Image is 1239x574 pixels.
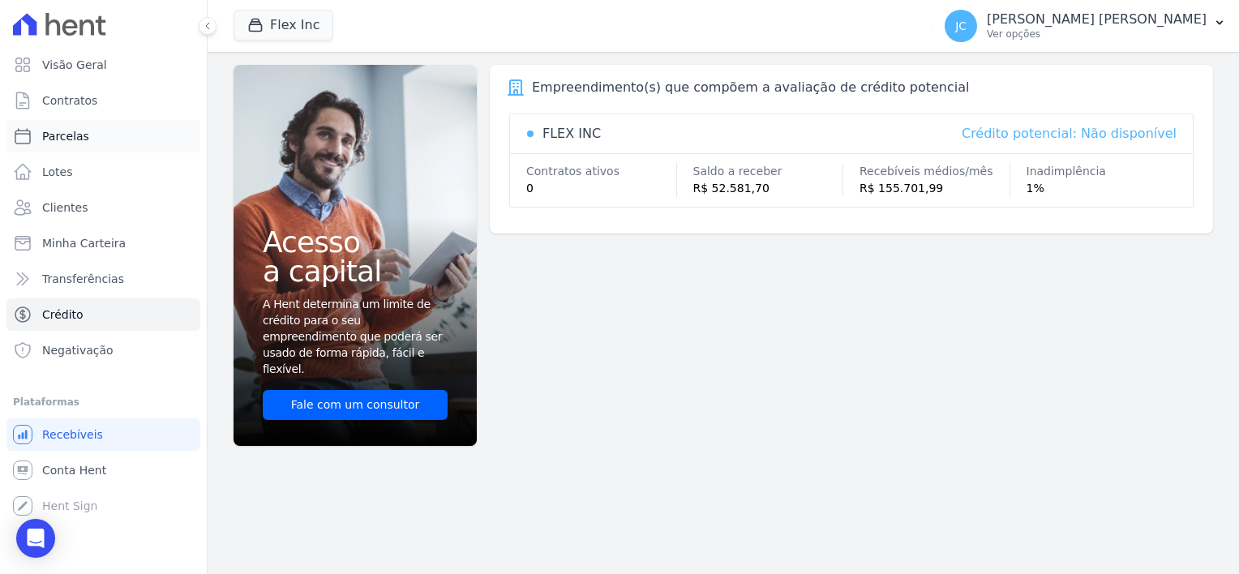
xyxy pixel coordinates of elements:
[932,3,1239,49] button: JC [PERSON_NAME] [PERSON_NAME] Ver opções
[1027,180,1177,197] div: 1%
[42,426,103,443] span: Recebíveis
[6,418,200,451] a: Recebíveis
[263,228,448,257] span: Acesso
[263,296,444,377] span: A Hent determina um limite de crédito para o seu empreendimento que poderá ser usado de forma ráp...
[6,84,200,117] a: Contratos
[234,10,333,41] button: Flex Inc
[860,180,1010,197] div: R$ 155.701,99
[42,164,73,180] span: Lotes
[42,271,124,287] span: Transferências
[42,342,114,358] span: Negativação
[6,227,200,259] a: Minha Carteira
[42,462,106,478] span: Conta Hent
[13,392,194,412] div: Plataformas
[6,156,200,188] a: Lotes
[42,92,97,109] span: Contratos
[263,390,448,420] a: Fale com um consultor
[987,28,1207,41] p: Ver opções
[532,78,969,97] div: Empreendimento(s) que compõem a avaliação de crédito potencial
[6,334,200,366] a: Negativação
[6,454,200,486] a: Conta Hent
[6,298,200,331] a: Crédito
[526,163,676,180] div: Contratos ativos
[42,235,126,251] span: Minha Carteira
[860,163,1010,180] div: Recebíveis médios/mês
[987,11,1207,28] p: [PERSON_NAME] [PERSON_NAME]
[693,163,843,180] div: Saldo a receber
[955,20,967,32] span: JC
[526,180,676,197] div: 0
[962,124,1177,143] div: Crédito potencial: Não disponível
[1027,163,1177,180] div: Inadimplência
[42,128,89,144] span: Parcelas
[6,263,200,295] a: Transferências
[42,199,88,216] span: Clientes
[6,120,200,152] a: Parcelas
[42,57,107,73] span: Visão Geral
[693,180,843,197] div: R$ 52.581,70
[42,306,84,323] span: Crédito
[6,191,200,224] a: Clientes
[16,519,55,558] div: Open Intercom Messenger
[6,49,200,81] a: Visão Geral
[263,257,448,286] span: a capital
[542,124,601,143] div: FLEX INC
